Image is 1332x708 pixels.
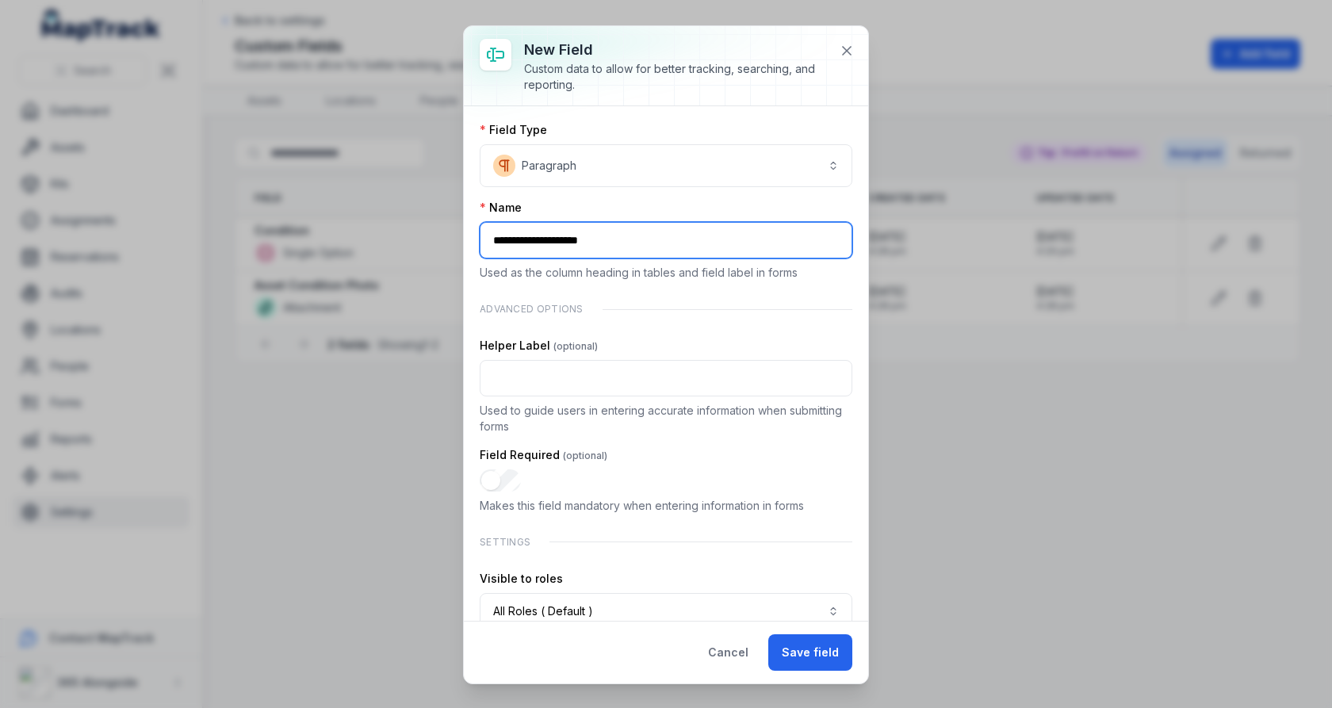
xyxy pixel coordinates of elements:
[480,200,522,216] label: Name
[524,39,827,61] h3: New field
[480,293,852,325] div: Advanced Options
[480,571,563,587] label: Visible to roles
[480,144,852,187] button: Paragraph
[480,265,852,281] p: Used as the column heading in tables and field label in forms
[695,634,762,671] button: Cancel
[768,634,852,671] button: Save field
[480,447,607,463] label: Field Required
[480,526,852,558] div: Settings
[480,498,852,514] p: Makes this field mandatory when entering information in forms
[480,222,852,258] input: :r69:-form-item-label
[524,61,827,93] div: Custom data to allow for better tracking, searching, and reporting.
[480,403,852,434] p: Used to guide users in entering accurate information when submitting forms
[480,360,852,396] input: :r6b:-form-item-label
[480,469,521,492] input: :r6c:-form-item-label
[480,122,547,138] label: Field Type
[480,593,852,630] button: All Roles ( Default )
[480,338,598,354] label: Helper Label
